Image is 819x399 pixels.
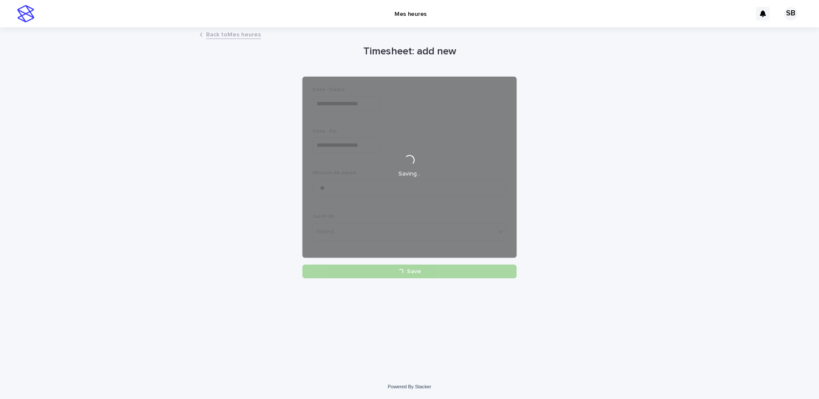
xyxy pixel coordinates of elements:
a: Powered By Stacker [388,384,431,389]
span: Save [407,268,421,274]
a: Back toMes heures [206,29,261,39]
div: SB [784,7,798,21]
p: Saving… [398,170,421,178]
button: Save [302,265,517,278]
h1: Timesheet: add new [302,45,517,58]
img: stacker-logo-s-only.png [17,5,34,22]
